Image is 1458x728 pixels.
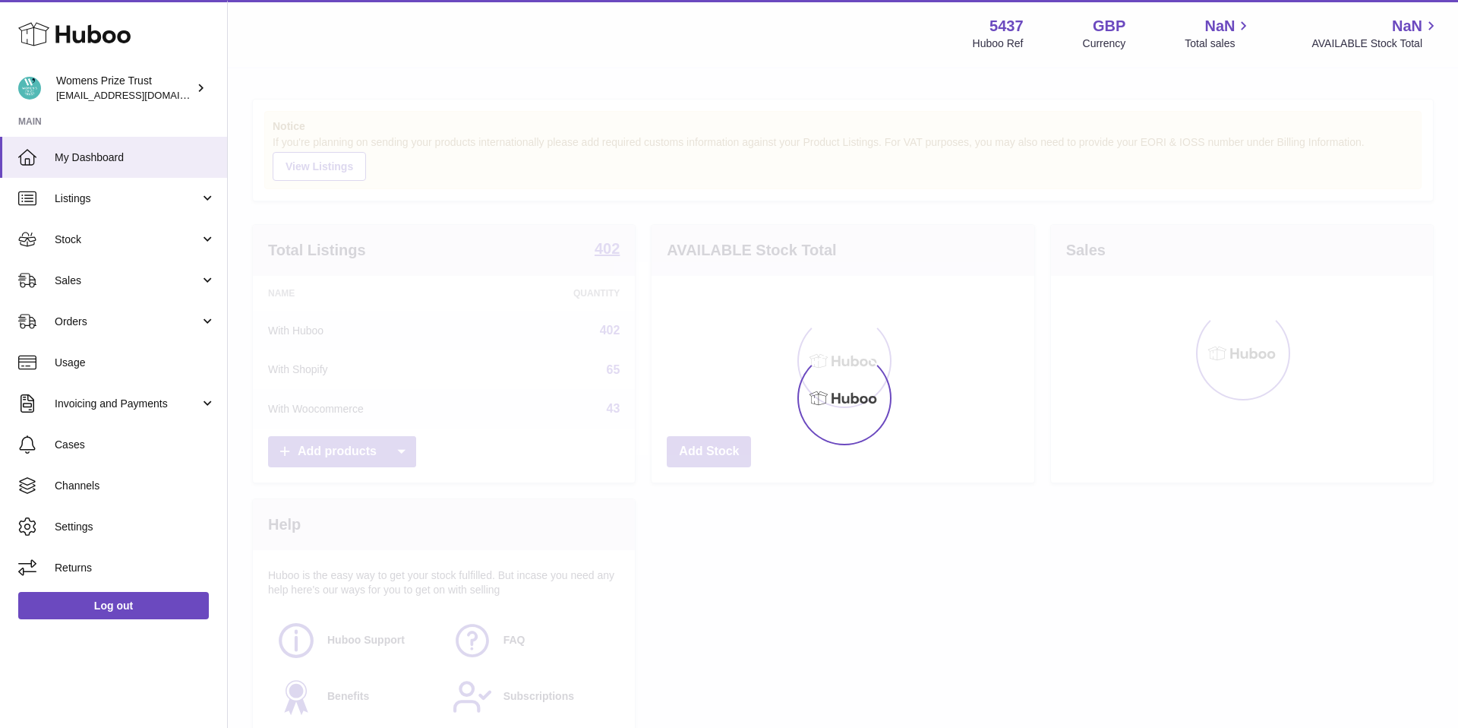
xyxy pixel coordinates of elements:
[56,89,223,101] span: [EMAIL_ADDRESS][DOMAIN_NAME]
[18,77,41,100] img: info@womensprizeforfiction.co.uk
[1083,36,1126,51] div: Currency
[55,520,216,534] span: Settings
[1392,16,1422,36] span: NaN
[55,233,200,247] span: Stock
[55,315,200,329] span: Orders
[55,438,216,452] span: Cases
[55,150,216,165] span: My Dashboard
[55,191,200,206] span: Listings
[1311,16,1440,51] a: NaN AVAILABLE Stock Total
[1311,36,1440,51] span: AVAILABLE Stock Total
[55,397,200,411] span: Invoicing and Payments
[1185,36,1252,51] span: Total sales
[18,592,209,619] a: Log out
[55,561,216,575] span: Returns
[1185,16,1252,51] a: NaN Total sales
[56,74,193,103] div: Womens Prize Trust
[973,36,1024,51] div: Huboo Ref
[1204,16,1235,36] span: NaN
[55,274,200,288] span: Sales
[55,356,216,370] span: Usage
[1093,16,1125,36] strong: GBP
[55,479,216,493] span: Channels
[989,16,1024,36] strong: 5437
